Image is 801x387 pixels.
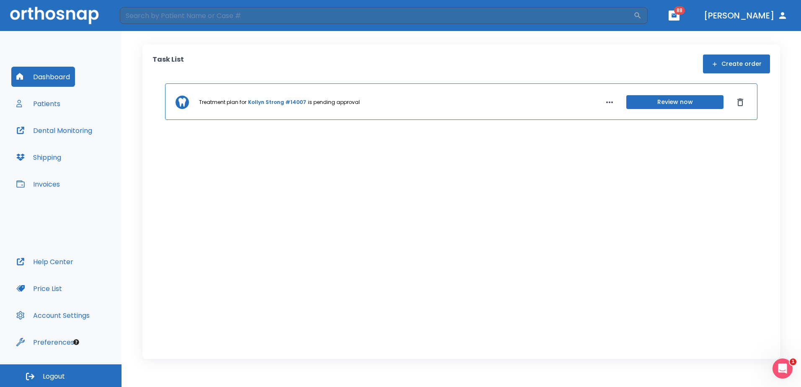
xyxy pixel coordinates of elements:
[11,94,65,114] button: Patients
[734,96,747,109] button: Dismiss
[308,99,360,106] p: is pending approval
[790,358,796,365] span: 1
[72,338,80,346] div: Tooltip anchor
[11,252,78,272] button: Help Center
[626,95,723,109] button: Review now
[11,305,95,325] button: Account Settings
[703,55,770,73] button: Create order
[11,278,67,299] button: Price List
[11,67,75,87] button: Dashboard
[674,6,685,15] span: 88
[773,358,793,379] iframe: Intercom live chat
[152,55,184,73] p: Task List
[11,120,97,140] button: Dental Monitoring
[120,7,633,24] input: Search by Patient Name or Case #
[10,7,99,24] img: Orthosnap
[11,332,79,352] button: Preferences
[11,147,66,167] button: Shipping
[199,99,246,106] p: Treatment plan for
[43,372,65,381] span: Logout
[700,8,791,23] button: [PERSON_NAME]
[248,99,306,106] a: Kollyn Strong #14007
[11,174,65,194] button: Invoices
